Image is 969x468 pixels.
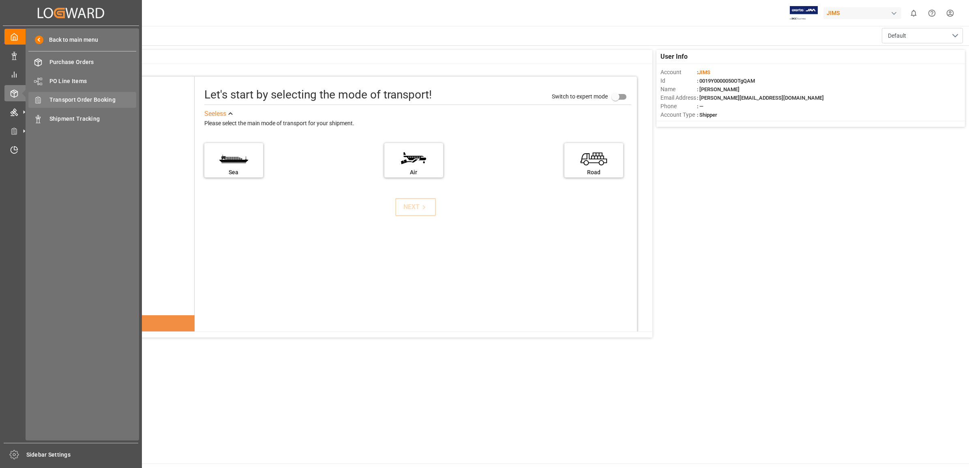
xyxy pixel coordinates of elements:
span: PO Line Items [49,77,137,85]
div: Road [568,168,619,177]
span: : 0019Y0000050OTgQAM [697,78,755,84]
a: Transport Order Booking [28,92,136,108]
div: NEXT [403,202,428,212]
span: Id [660,77,697,85]
a: My Cockpit [4,29,137,45]
span: User Info [660,52,688,62]
div: JIMS [823,7,901,19]
span: : — [697,103,703,109]
button: open menu [882,28,963,43]
span: Name [660,85,697,94]
a: Data Management [4,47,137,63]
a: My Reports [4,66,137,82]
div: See less [204,109,226,119]
button: JIMS [823,5,905,21]
div: Please select the main mode of transport for your shipment. [204,119,631,128]
span: Purchase Orders [49,58,137,66]
span: : Shipper [697,112,717,118]
a: Shipment Tracking [28,111,136,126]
span: Account [660,68,697,77]
div: Sea [208,168,259,177]
span: Sidebar Settings [26,451,139,459]
span: : [697,69,710,75]
div: Air [388,168,439,177]
span: Switch to expert mode [552,93,608,100]
a: Purchase Orders [28,54,136,70]
a: PO Line Items [28,73,136,89]
span: Default [888,32,906,40]
span: Shipment Tracking [49,115,137,123]
span: : [PERSON_NAME] [697,86,740,92]
span: Email Address [660,94,697,102]
a: Timeslot Management V2 [4,142,137,158]
img: Exertis%20JAM%20-%20Email%20Logo.jpg_1722504956.jpg [790,6,818,20]
button: Help Center [923,4,941,22]
div: Let's start by selecting the mode of transport! [204,86,432,103]
span: Back to main menu [43,36,98,44]
span: Phone [660,102,697,111]
span: Account Type [660,111,697,119]
button: show 0 new notifications [905,4,923,22]
span: Transport Order Booking [49,96,137,104]
span: JIMS [698,69,710,75]
button: NEXT [395,198,436,216]
span: : [PERSON_NAME][EMAIL_ADDRESS][DOMAIN_NAME] [697,95,824,101]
